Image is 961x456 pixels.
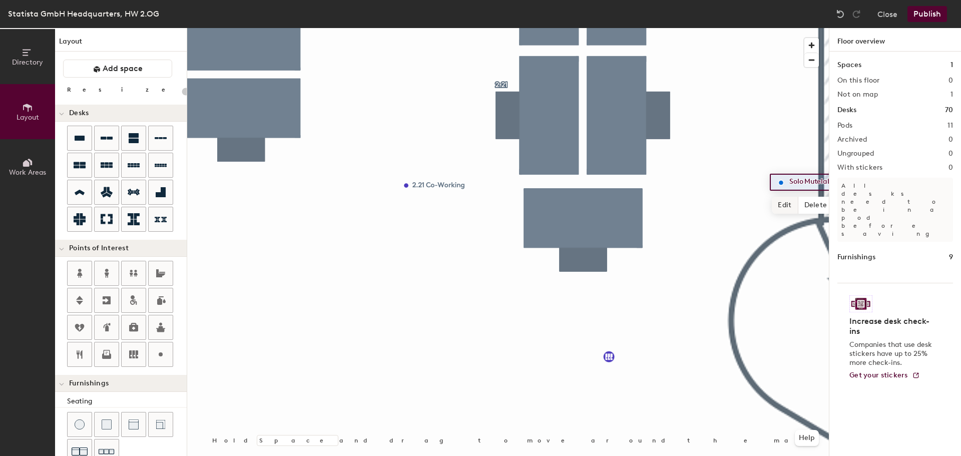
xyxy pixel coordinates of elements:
[837,77,880,85] h2: On this floor
[837,60,861,71] h1: Spaces
[156,419,166,429] img: Couch (corner)
[829,28,961,52] h1: Floor overview
[849,340,935,367] p: Companies that use desk stickers have up to 25% more check-ins.
[849,371,908,379] span: Get your stickers
[950,91,953,99] h2: 1
[837,164,883,172] h2: With stickers
[907,6,947,22] button: Publish
[835,9,845,19] img: Undo
[849,295,872,312] img: Sticker logo
[17,113,39,122] span: Layout
[851,9,861,19] img: Redo
[795,430,819,446] button: Help
[121,412,146,437] button: Couch (middle)
[63,60,172,78] button: Add space
[102,419,112,429] img: Cushion
[148,412,173,437] button: Couch (corner)
[75,419,85,429] img: Stool
[67,396,187,407] div: Seating
[67,412,92,437] button: Stool
[948,136,953,144] h2: 0
[837,105,856,116] h1: Desks
[877,6,897,22] button: Close
[849,371,920,380] a: Get your stickers
[948,77,953,85] h2: 0
[837,91,878,99] h2: Not on map
[945,105,953,116] h1: 70
[69,109,89,117] span: Desks
[849,316,935,336] h4: Increase desk check-ins
[55,36,187,52] h1: Layout
[69,379,109,387] span: Furnishings
[12,58,43,67] span: Directory
[94,412,119,437] button: Cushion
[9,168,46,177] span: Work Areas
[837,252,875,263] h1: Furnishings
[947,122,953,130] h2: 11
[8,8,159,20] div: Statista GmbH Headquarters, HW 2.OG
[772,197,798,214] span: Edit
[949,252,953,263] h1: 9
[948,150,953,158] h2: 0
[837,122,852,130] h2: Pods
[837,178,953,242] p: All desks need to be in a pod before saving
[948,164,953,172] h2: 0
[67,86,178,94] div: Resize
[103,64,143,74] span: Add space
[69,244,129,252] span: Points of Interest
[837,136,867,144] h2: Archived
[798,197,833,214] span: Delete
[950,60,953,71] h1: 1
[837,150,874,158] h2: Ungrouped
[129,419,139,429] img: Couch (middle)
